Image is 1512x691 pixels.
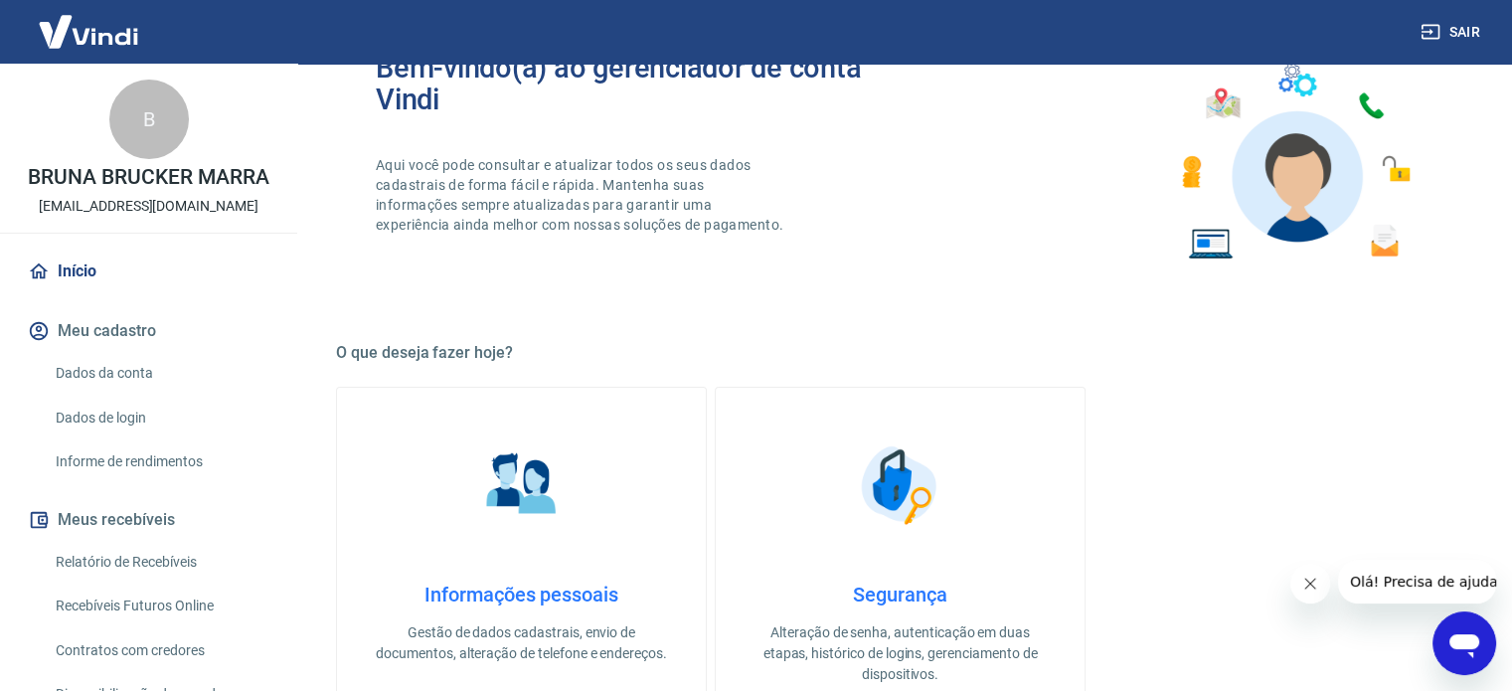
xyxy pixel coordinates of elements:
a: Dados de login [48,398,273,438]
button: Sair [1417,14,1488,51]
h2: Bem-vindo(a) ao gerenciador de conta Vindi [376,52,901,115]
p: Gestão de dados cadastrais, envio de documentos, alteração de telefone e endereços. [369,622,674,664]
a: Recebíveis Futuros Online [48,586,273,626]
p: [EMAIL_ADDRESS][DOMAIN_NAME] [39,196,258,217]
img: Segurança [851,435,950,535]
p: BRUNA BRUCKER MARRA [28,167,268,188]
a: Dados da conta [48,353,273,394]
img: Informações pessoais [472,435,572,535]
h4: Segurança [748,583,1053,606]
iframe: Fechar mensagem [1290,564,1330,604]
h4: Informações pessoais [369,583,674,606]
div: B [109,80,189,159]
span: Olá! Precisa de ajuda? [12,14,167,30]
a: Relatório de Recebíveis [48,542,273,583]
a: Início [24,250,273,293]
iframe: Mensagem da empresa [1338,560,1496,604]
button: Meus recebíveis [24,498,273,542]
a: Informe de rendimentos [48,441,273,482]
p: Alteração de senha, autenticação em duas etapas, histórico de logins, gerenciamento de dispositivos. [748,622,1053,685]
img: Vindi [24,1,153,62]
img: Imagem de um avatar masculino com diversos icones exemplificando as funcionalidades do gerenciado... [1164,52,1425,271]
iframe: Botão para abrir a janela de mensagens [1432,611,1496,675]
p: Aqui você pode consultar e atualizar todos os seus dados cadastrais de forma fácil e rápida. Mant... [376,155,787,235]
button: Meu cadastro [24,309,273,353]
a: Contratos com credores [48,630,273,671]
h5: O que deseja fazer hoje? [336,343,1464,363]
